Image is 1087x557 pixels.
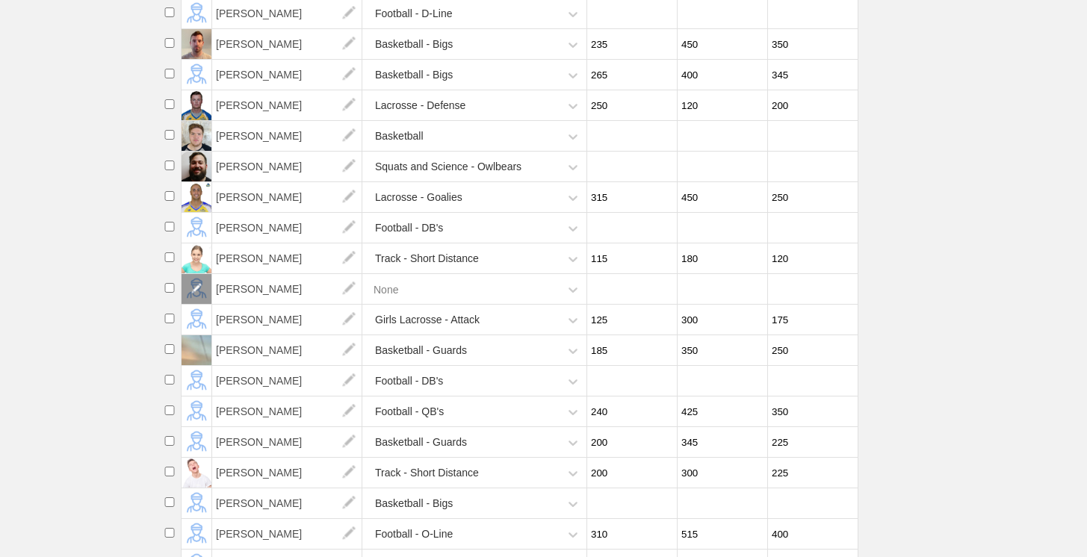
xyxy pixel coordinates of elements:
a: [PERSON_NAME] [212,37,362,50]
span: [PERSON_NAME] [212,274,362,304]
span: [PERSON_NAME] [212,60,362,90]
div: Basketball - Bigs [375,490,453,517]
img: edit.png [334,213,364,243]
img: edit.png [334,427,364,457]
a: [PERSON_NAME] [212,405,362,417]
a: [PERSON_NAME] [212,282,362,295]
a: [PERSON_NAME] [212,435,362,448]
div: Basketball - Guards [375,337,467,364]
img: edit.png [334,274,364,304]
a: [PERSON_NAME] [212,99,362,111]
img: edit.png [334,182,364,212]
span: [PERSON_NAME] [212,458,362,488]
div: Squats and Science - Owlbears [375,153,521,181]
a: [PERSON_NAME] [212,252,362,264]
div: Football - DB's [375,367,443,395]
span: [PERSON_NAME] [212,182,362,212]
div: Basketball [375,122,424,150]
div: Lacrosse - Goalies [375,184,462,211]
span: [PERSON_NAME] [212,396,362,426]
img: edit.png [334,519,364,549]
a: [PERSON_NAME] [212,497,362,509]
a: [PERSON_NAME] [212,466,362,479]
iframe: Chat Widget [1012,485,1087,557]
img: edit.png [334,396,364,426]
a: [PERSON_NAME] [212,129,362,142]
div: Basketball - Bigs [375,31,453,58]
img: edit.png [334,121,364,151]
span: [PERSON_NAME] [212,213,362,243]
img: edit.png [334,488,364,518]
div: Football - O-Line [375,520,453,548]
img: edit.png [334,366,364,396]
div: Football - DB's [375,214,443,242]
span: [PERSON_NAME] [212,243,362,273]
span: [PERSON_NAME] [212,305,362,334]
div: None [374,276,398,303]
a: [PERSON_NAME] [212,343,362,356]
a: [PERSON_NAME] [212,527,362,540]
span: [PERSON_NAME] [212,366,362,396]
img: edit.png [334,152,364,181]
span: [PERSON_NAME] [212,519,362,549]
img: edit.png [334,458,364,488]
div: Girls Lacrosse - Attack [375,306,480,334]
span: [PERSON_NAME] [212,29,362,59]
a: [PERSON_NAME] [212,221,362,234]
div: Track - Short Distance [375,459,479,487]
img: edit.png [334,60,364,90]
a: [PERSON_NAME] [212,374,362,387]
a: [PERSON_NAME] [212,160,362,172]
span: [PERSON_NAME] [212,488,362,518]
a: [PERSON_NAME] [212,7,362,19]
a: [PERSON_NAME] [212,68,362,81]
div: Track - Short Distance [375,245,479,273]
img: edit.png [334,243,364,273]
span: [PERSON_NAME] [212,152,362,181]
img: edit.png [334,305,364,334]
a: [PERSON_NAME] [212,190,362,203]
img: edit.png [191,284,202,295]
div: Football - QB's [375,398,444,426]
span: [PERSON_NAME] [212,335,362,365]
a: [PERSON_NAME] [212,313,362,326]
div: Lacrosse - Defense [375,92,465,119]
img: edit.png [334,90,364,120]
img: edit.png [334,29,364,59]
div: Basketball - Guards [375,429,467,456]
span: [PERSON_NAME] [212,90,362,120]
div: Basketball - Bigs [375,61,453,89]
span: [PERSON_NAME] [212,427,362,457]
span: [PERSON_NAME] [212,121,362,151]
img: edit.png [334,335,364,365]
